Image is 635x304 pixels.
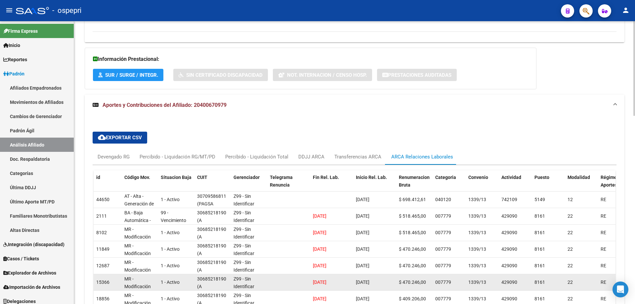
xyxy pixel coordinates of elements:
div: 30685218190 [197,226,226,233]
span: $ 518.465,00 [399,230,426,235]
mat-expansion-panel-header: Aportes y Contribuciones del Afiliado: 20400670979 [85,95,624,116]
span: 1 - Activo [161,197,180,202]
span: Prestaciones Auditadas [388,72,451,78]
span: id [96,175,100,180]
div: Open Intercom Messenger [613,282,628,297]
mat-icon: cloud_download [98,133,106,141]
span: [DATE] [313,246,326,252]
span: Gerenciador [233,175,260,180]
div: Percibido - Liquidación Total [225,153,288,160]
span: 1 - Activo [161,280,180,285]
span: Not. Internacion / Censo Hosp. [287,72,367,78]
span: Puesto [534,175,549,180]
span: 429090 [501,246,517,252]
span: 8102 [96,230,107,235]
span: [DATE] [356,230,369,235]
div: 30709586811 [197,193,226,200]
span: Integración (discapacidad) [3,241,64,248]
span: [DATE] [356,263,369,268]
span: 44650 [96,197,109,202]
span: 18856 [96,296,109,301]
span: Régimen Aportes [601,175,619,188]
span: Z99 - Sin Identificar [233,194,254,206]
span: SUR / SURGE / INTEGR. [105,72,158,78]
span: [DATE] [313,296,326,301]
span: CUIT [197,175,207,180]
span: 1339/13 [468,263,486,268]
span: MR - Modificación de datos en la relación CUIT –CUIL [124,227,155,262]
span: (A [DEMOGRAPHIC_DATA][PERSON_NAME]) [197,218,245,238]
span: 429090 [501,263,517,268]
span: 1339/13 [468,280,486,285]
span: Actividad [501,175,521,180]
span: 1339/13 [468,213,486,219]
span: $ 409.206,00 [399,296,426,301]
datatable-header-cell: Gerenciador [231,170,267,199]
span: 5149 [534,197,545,202]
span: - ospepri [52,3,81,18]
span: 1 - Activo [161,263,180,268]
datatable-header-cell: Modalidad [565,170,598,199]
span: Inicio [3,42,20,49]
span: RE [601,246,606,252]
span: 1339/13 [468,230,486,235]
div: Percibido - Liquidación RG/MT/PD [140,153,215,160]
span: AT - Alta - Generación de clave [124,194,154,214]
div: DDJJ ARCA [298,153,324,160]
mat-icon: person [622,6,630,14]
span: BA - Baja Automática - Anulación [124,210,151,231]
div: 30685218190 [197,259,226,266]
datatable-header-cell: Régimen Aportes [598,170,631,199]
span: Firma Express [3,27,38,35]
datatable-header-cell: Puesto [532,170,565,199]
span: Z99 - Sin Identificar [233,210,254,223]
span: 1 - Activo [161,230,180,235]
span: $ 518.465,00 [399,213,426,219]
span: $ 470.246,00 [399,246,426,252]
span: [DATE] [356,280,369,285]
span: 22 [568,230,573,235]
datatable-header-cell: Código Mov. [122,170,158,199]
span: 15366 [96,280,109,285]
div: Transferencias ARCA [334,153,381,160]
datatable-header-cell: Fin Rel. Lab. [310,170,353,199]
span: (A [DEMOGRAPHIC_DATA][PERSON_NAME]) [197,251,245,271]
span: 8161 [534,263,545,268]
span: Renumeracion Bruta [399,175,430,188]
span: Convenio [468,175,488,180]
datatable-header-cell: Telegrama Renuncia [267,170,310,199]
span: RE [601,230,606,235]
span: 22 [568,246,573,252]
span: 2111 [96,213,107,219]
span: 12 [568,197,573,202]
span: Importación de Archivos [3,283,60,291]
datatable-header-cell: Inicio Rel. Lab. [353,170,396,199]
span: (A [DEMOGRAPHIC_DATA][PERSON_NAME]) [197,267,245,288]
span: Aportes y Contribuciones del Afiliado: 20400670979 [103,102,227,108]
button: Not. Internacion / Censo Hosp. [273,69,372,81]
span: [DATE] [356,296,369,301]
span: 1339/13 [468,197,486,202]
span: Exportar CSV [98,135,142,141]
span: Categoria [435,175,456,180]
span: [DATE] [313,263,326,268]
span: 1 - Activo [161,296,180,301]
span: Modalidad [568,175,590,180]
span: 8161 [534,213,545,219]
span: Z99 - Sin Identificar [233,243,254,256]
span: 007779 [435,280,451,285]
span: 22 [568,263,573,268]
span: Código Mov. [124,175,150,180]
span: (A [DEMOGRAPHIC_DATA][PERSON_NAME]) [197,234,245,255]
div: 30685218190 [197,242,226,250]
span: [DATE] [356,197,369,202]
button: Exportar CSV [93,132,147,144]
span: Sin Certificado Discapacidad [186,72,263,78]
span: Casos / Tickets [3,255,39,262]
span: 8161 [534,296,545,301]
span: [DATE] [356,246,369,252]
span: Explorador de Archivos [3,269,56,277]
span: 742109 [501,197,517,202]
span: Inicio Rel. Lab. [356,175,387,180]
span: 8161 [534,280,545,285]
